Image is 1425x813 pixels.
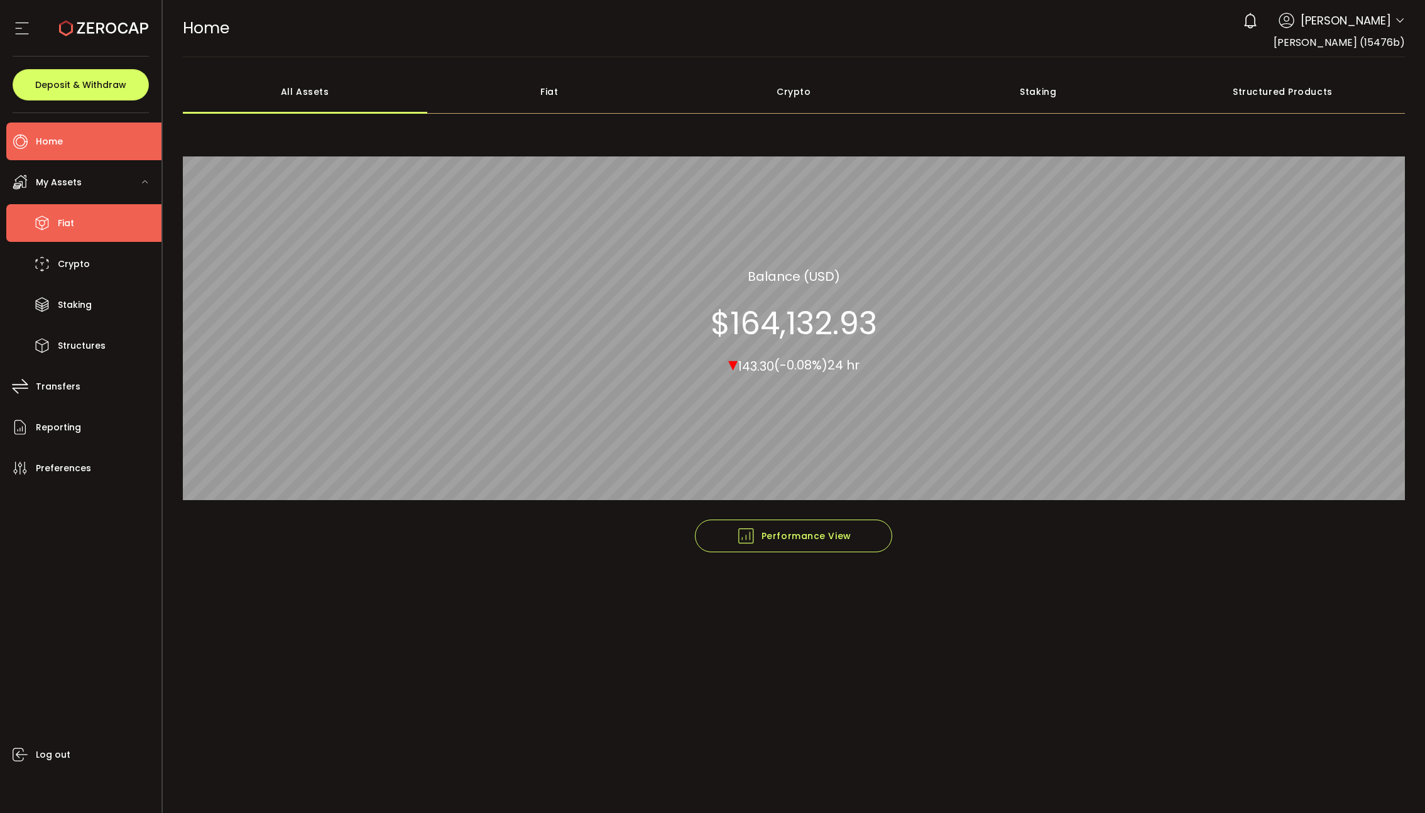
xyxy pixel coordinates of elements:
[183,70,427,114] div: All Assets
[736,527,851,545] span: Performance View
[695,520,892,552] button: Performance View
[827,356,860,374] span: 24 hr
[916,70,1160,114] div: Staking
[58,296,92,314] span: Staking
[183,17,229,39] span: Home
[36,459,91,477] span: Preferences
[36,133,63,151] span: Home
[35,80,126,89] span: Deposit & Withdraw
[748,266,840,285] section: Balance (USD)
[58,337,106,355] span: Structures
[58,255,90,273] span: Crypto
[1160,70,1405,114] div: Structured Products
[1301,12,1391,29] span: [PERSON_NAME]
[36,418,81,437] span: Reporting
[427,70,672,114] div: Fiat
[1362,753,1425,813] iframe: Chat Widget
[711,304,877,342] section: $164,132.93
[13,69,149,101] button: Deposit & Withdraw
[36,173,82,192] span: My Assets
[36,378,80,396] span: Transfers
[1274,35,1405,50] span: [PERSON_NAME] (15476b)
[36,746,70,764] span: Log out
[58,214,74,232] span: Fiat
[672,70,916,114] div: Crypto
[738,357,774,374] span: 143.30
[728,350,738,377] span: ▾
[774,356,827,374] span: (-0.08%)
